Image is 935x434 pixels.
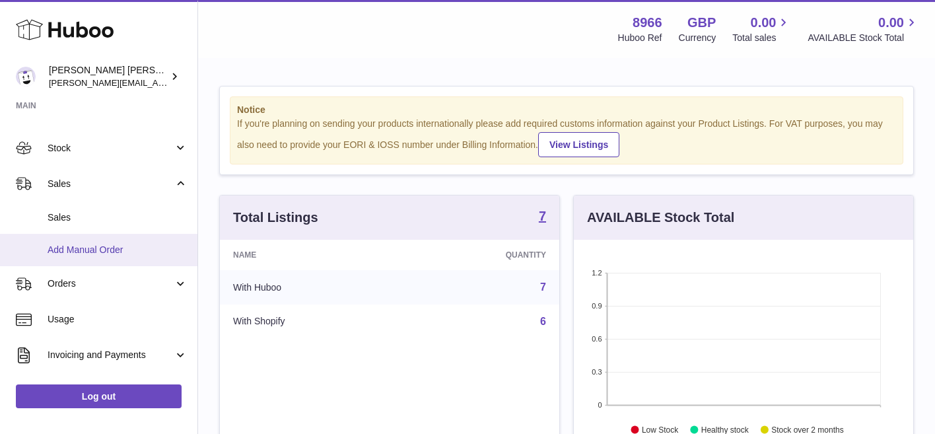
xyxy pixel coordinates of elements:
[220,270,403,305] td: With Huboo
[48,313,188,326] span: Usage
[49,77,265,88] span: [PERSON_NAME][EMAIL_ADDRESS][DOMAIN_NAME]
[48,244,188,256] span: Add Manual Order
[592,335,602,343] text: 0.6
[598,401,602,409] text: 0
[48,349,174,361] span: Invoicing and Payments
[679,32,716,44] div: Currency
[687,14,716,32] strong: GBP
[642,425,679,434] text: Low Stock
[878,14,904,32] span: 0.00
[403,240,559,270] th: Quantity
[592,368,602,376] text: 0.3
[592,302,602,310] text: 0.9
[48,277,174,290] span: Orders
[237,104,896,116] strong: Notice
[49,64,168,89] div: [PERSON_NAME] [PERSON_NAME]
[16,384,182,408] a: Log out
[751,14,777,32] span: 0.00
[618,32,662,44] div: Huboo Ref
[539,209,546,225] a: 7
[540,316,546,327] a: 6
[771,425,843,434] text: Stock over 2 months
[539,209,546,223] strong: 7
[233,209,318,227] h3: Total Listings
[732,32,791,44] span: Total sales
[701,425,749,434] text: Healthy stock
[540,281,546,293] a: 7
[48,211,188,224] span: Sales
[220,305,403,339] td: With Shopify
[48,142,174,155] span: Stock
[732,14,791,44] a: 0.00 Total sales
[587,209,734,227] h3: AVAILABLE Stock Total
[633,14,662,32] strong: 8966
[16,67,36,87] img: walt@minoxbeard.com
[48,178,174,190] span: Sales
[237,118,896,157] div: If you're planning on sending your products internationally please add required customs informati...
[808,14,919,44] a: 0.00 AVAILABLE Stock Total
[592,269,602,277] text: 1.2
[220,240,403,270] th: Name
[538,132,619,157] a: View Listings
[808,32,919,44] span: AVAILABLE Stock Total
